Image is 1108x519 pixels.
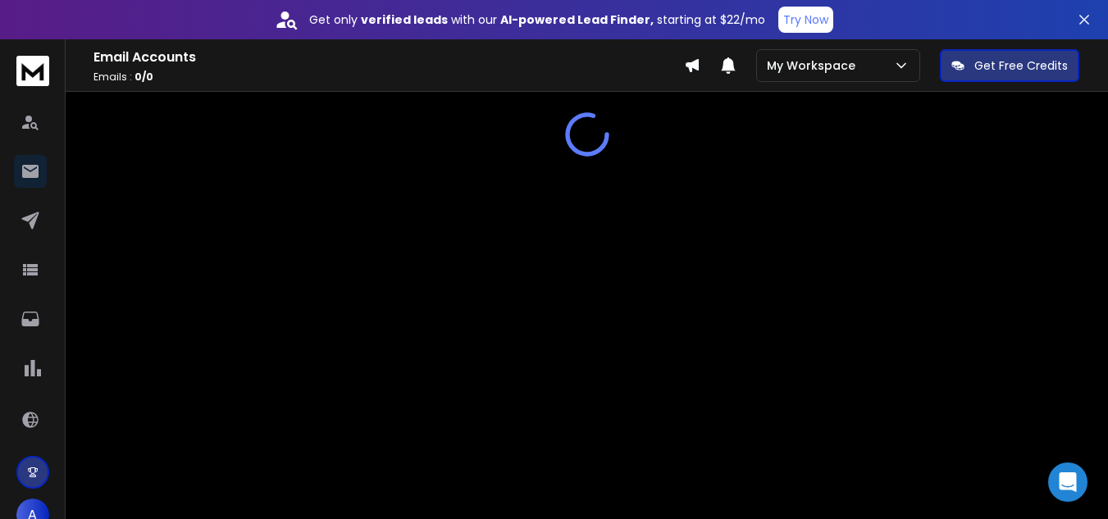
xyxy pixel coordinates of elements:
[309,11,765,28] p: Get only with our starting at $22/mo
[783,11,828,28] p: Try Now
[93,48,684,67] h1: Email Accounts
[16,56,49,86] img: logo
[93,71,684,84] p: Emails :
[361,11,448,28] strong: verified leads
[500,11,654,28] strong: AI-powered Lead Finder,
[767,57,862,74] p: My Workspace
[940,49,1079,82] button: Get Free Credits
[1048,462,1087,502] div: Open Intercom Messenger
[135,70,153,84] span: 0 / 0
[974,57,1068,74] p: Get Free Credits
[778,7,833,33] button: Try Now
